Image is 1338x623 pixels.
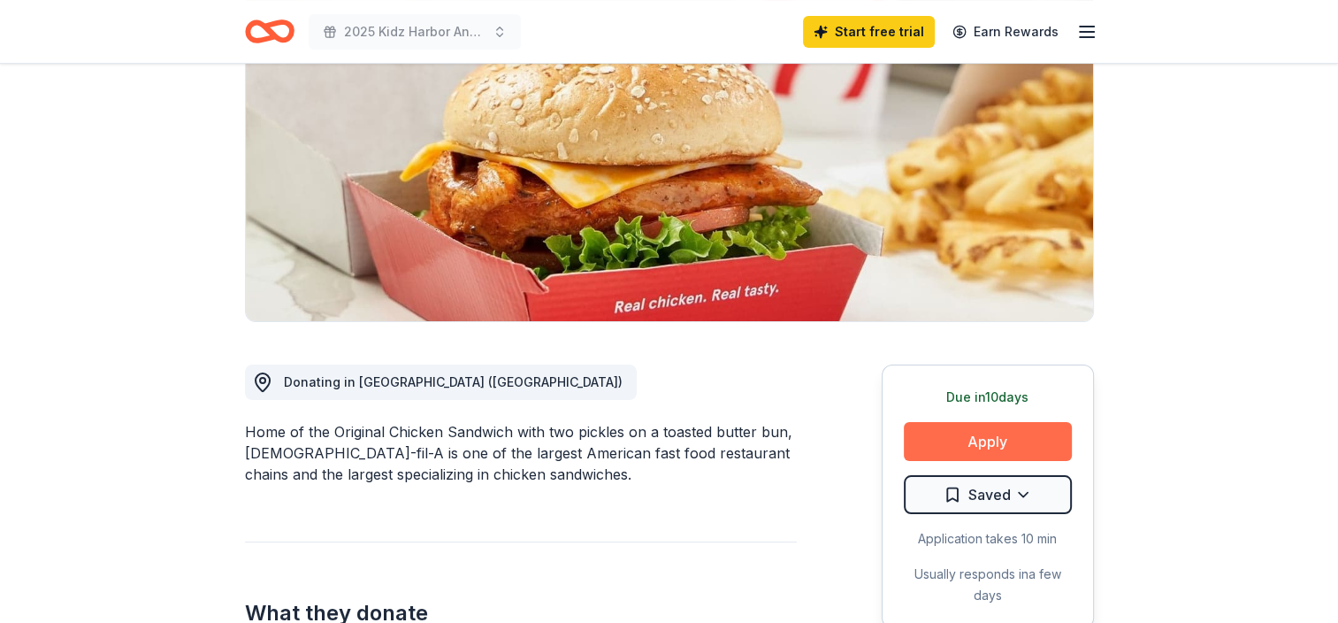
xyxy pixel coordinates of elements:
a: Start free trial [803,16,935,48]
div: Application takes 10 min [904,528,1072,550]
div: Home of the Original Chicken Sandwich with two pickles on a toasted butter bun, [DEMOGRAPHIC_DATA... [245,421,797,485]
a: Home [245,11,294,52]
a: Earn Rewards [942,16,1069,48]
span: Donating in [GEOGRAPHIC_DATA] ([GEOGRAPHIC_DATA]) [284,374,623,389]
div: Due in 10 days [904,387,1072,408]
span: 2025 Kidz Harbor Annual Gala [344,21,486,42]
span: Saved [968,483,1011,506]
button: Saved [904,475,1072,514]
div: Usually responds in a few days [904,564,1072,606]
button: Apply [904,422,1072,461]
button: 2025 Kidz Harbor Annual Gala [309,14,521,50]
